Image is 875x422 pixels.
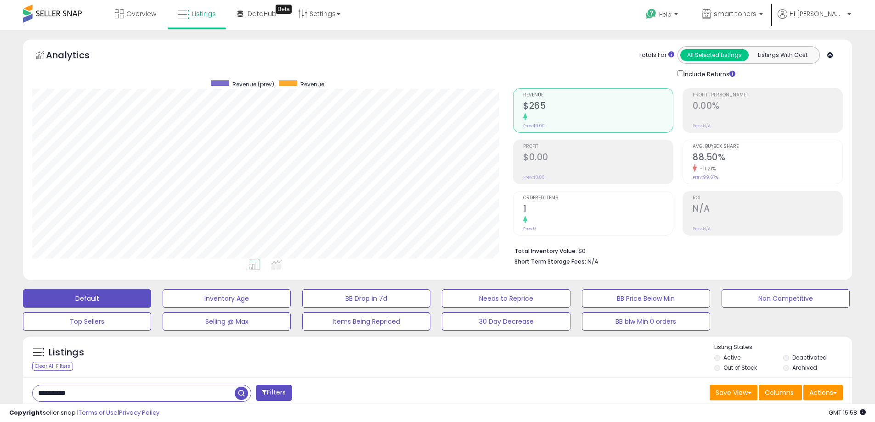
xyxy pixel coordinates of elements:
[645,8,657,20] i: Get Help
[523,196,673,201] span: Ordered Items
[693,203,842,216] h2: N/A
[523,123,545,129] small: Prev: $0.00
[248,9,277,18] span: DataHub
[523,101,673,113] h2: $265
[792,364,817,371] label: Archived
[765,388,794,397] span: Columns
[276,5,292,14] div: Tooltip anchor
[659,11,672,18] span: Help
[9,409,159,417] div: seller snap | |
[723,354,740,361] label: Active
[523,152,673,164] h2: $0.00
[32,362,73,371] div: Clear All Filters
[759,385,802,400] button: Columns
[748,49,817,61] button: Listings With Cost
[680,49,749,61] button: All Selected Listings
[302,312,430,331] button: Items Being Repriced
[693,152,842,164] h2: 88.50%
[163,289,291,308] button: Inventory Age
[803,385,843,400] button: Actions
[523,203,673,216] h2: 1
[300,80,324,88] span: Revenue
[523,174,545,180] small: Prev: $0.00
[693,101,842,113] h2: 0.00%
[714,9,756,18] span: smart toners
[442,312,570,331] button: 30 Day Decrease
[126,9,156,18] span: Overview
[523,226,536,231] small: Prev: 0
[587,257,598,266] span: N/A
[192,9,216,18] span: Listings
[638,1,687,30] a: Help
[523,144,673,149] span: Profit
[232,80,274,88] span: Revenue (prev)
[514,258,586,265] b: Short Term Storage Fees:
[693,196,842,201] span: ROI
[46,49,107,64] h5: Analytics
[693,123,711,129] small: Prev: N/A
[523,93,673,98] span: Revenue
[697,165,716,172] small: -11.21%
[638,51,674,60] div: Totals For
[514,247,577,255] b: Total Inventory Value:
[722,289,850,308] button: Non Competitive
[23,289,151,308] button: Default
[778,9,851,30] a: Hi [PERSON_NAME]
[829,408,866,417] span: 2025-09-11 15:58 GMT
[302,289,430,308] button: BB Drop in 7d
[79,408,118,417] a: Terms of Use
[9,408,43,417] strong: Copyright
[163,312,291,331] button: Selling @ Max
[49,346,84,359] h5: Listings
[723,364,757,371] label: Out of Stock
[119,408,159,417] a: Privacy Policy
[671,68,746,79] div: Include Returns
[442,289,570,308] button: Needs to Reprice
[256,385,292,401] button: Filters
[693,174,718,180] small: Prev: 99.67%
[582,289,710,308] button: BB Price Below Min
[693,144,842,149] span: Avg. Buybox Share
[693,226,711,231] small: Prev: N/A
[792,354,827,361] label: Deactivated
[790,9,845,18] span: Hi [PERSON_NAME]
[23,312,151,331] button: Top Sellers
[582,312,710,331] button: BB blw Min 0 orders
[693,93,842,98] span: Profit [PERSON_NAME]
[514,245,836,256] li: $0
[714,343,852,352] p: Listing States:
[710,385,757,400] button: Save View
